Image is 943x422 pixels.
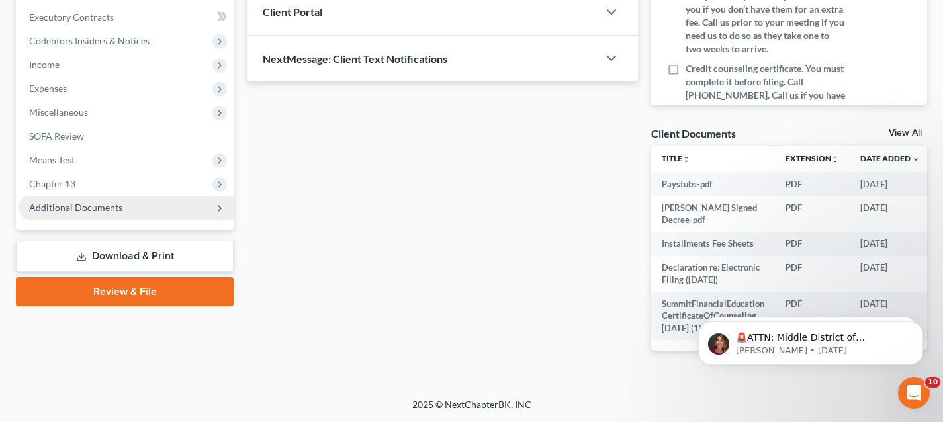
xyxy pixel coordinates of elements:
span: Means Test [29,154,75,165]
a: Download & Print [16,241,234,272]
td: SummitFinancialEducation CertificateOfCounseling [DATE] (1)-pdf [651,292,775,340]
span: Executory Contracts [29,11,114,22]
span: Income [29,59,60,70]
td: PDF [775,256,850,292]
td: PDF [775,232,850,256]
i: unfold_more [682,155,690,163]
td: [PERSON_NAME] Signed Decree-pdf [651,196,775,232]
td: [DATE] [850,196,930,232]
span: Additional Documents [29,202,122,213]
span: Miscellaneous [29,106,88,118]
span: Chapter 13 [29,178,75,189]
td: [DATE] [850,172,930,196]
td: Declaration re: Electronic Filing ([DATE]) [651,256,775,292]
span: Client Portal [263,5,322,18]
td: PDF [775,172,850,196]
a: View All [889,128,922,138]
i: unfold_more [831,155,839,163]
td: [DATE] [850,232,930,256]
a: Extensionunfold_more [786,153,839,163]
i: expand_more [912,155,920,163]
a: Date Added expand_more [860,153,920,163]
span: Credit counseling certificate. You must complete it before filing. Call [PHONE_NUMBER]. Call us i... [686,62,846,128]
a: SOFA Review [19,124,234,148]
div: 2025 © NextChapterBK, INC [95,398,849,422]
p: Message from Katie, sent 4w ago [58,51,228,63]
a: Review & File [16,277,234,306]
span: 10 [925,377,940,388]
a: Titleunfold_more [662,153,690,163]
td: Installments Fee Sheets [651,232,775,256]
td: [DATE] [850,256,930,292]
span: NextMessage: Client Text Notifications [263,52,447,65]
span: Codebtors Insiders & Notices [29,35,150,46]
td: [DATE] [850,292,930,340]
span: SOFA Review [29,130,84,142]
div: Client Documents [651,126,736,140]
span: 🚨ATTN: Middle District of [US_STATE] The court has added a new Credit Counseling Field that we ne... [58,38,224,154]
a: Executory Contracts [19,5,234,29]
iframe: Intercom notifications message [678,294,943,386]
td: PDF [775,196,850,232]
span: Expenses [29,83,67,94]
td: PDF [775,292,850,340]
td: Paystubs-pdf [651,172,775,196]
iframe: Intercom live chat [898,377,930,409]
